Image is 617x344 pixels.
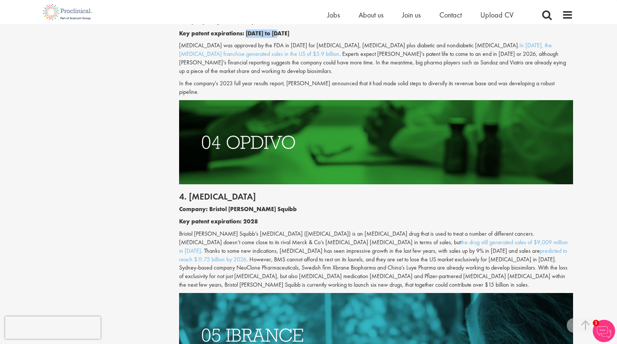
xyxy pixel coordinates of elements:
[179,238,568,255] a: the drug still generated sales of $9,009 million in [DATE]
[179,79,573,96] p: In the company's 2023 full year results report, [PERSON_NAME] announced that it had made solid st...
[593,320,615,342] img: Chatbot
[179,17,261,25] b: Company: Regeneron, Bayer
[179,29,289,37] b: Key patent expirations: [DATE] to [DATE]
[402,10,421,20] a: Join us
[179,192,573,201] h2: 4. [MEDICAL_DATA]
[439,10,462,20] a: Contact
[327,10,340,20] a: Jobs
[179,230,573,289] p: Bristol [PERSON_NAME] Squibb’s [MEDICAL_DATA] ([MEDICAL_DATA]) is an [MEDICAL_DATA] drug that is ...
[179,41,573,75] p: [MEDICAL_DATA] was approved by the FDA in [DATE] for [MEDICAL_DATA], [MEDICAL_DATA] plus diabetic...
[179,205,297,213] b: Company: Bristol [PERSON_NAME] Squibb
[593,320,599,326] span: 1
[179,247,567,263] a: predicted to reach $11.75 billion by 2026
[179,100,573,184] img: Drugs with patents due to expire Opdivo
[179,217,258,225] b: Key patent expiration: 2028
[480,10,513,20] a: Upload CV
[5,316,101,339] iframe: reCAPTCHA
[179,41,552,58] a: In [DATE], the [MEDICAL_DATA] franchise generated sales in the US of $5.9 billion
[359,10,384,20] a: About us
